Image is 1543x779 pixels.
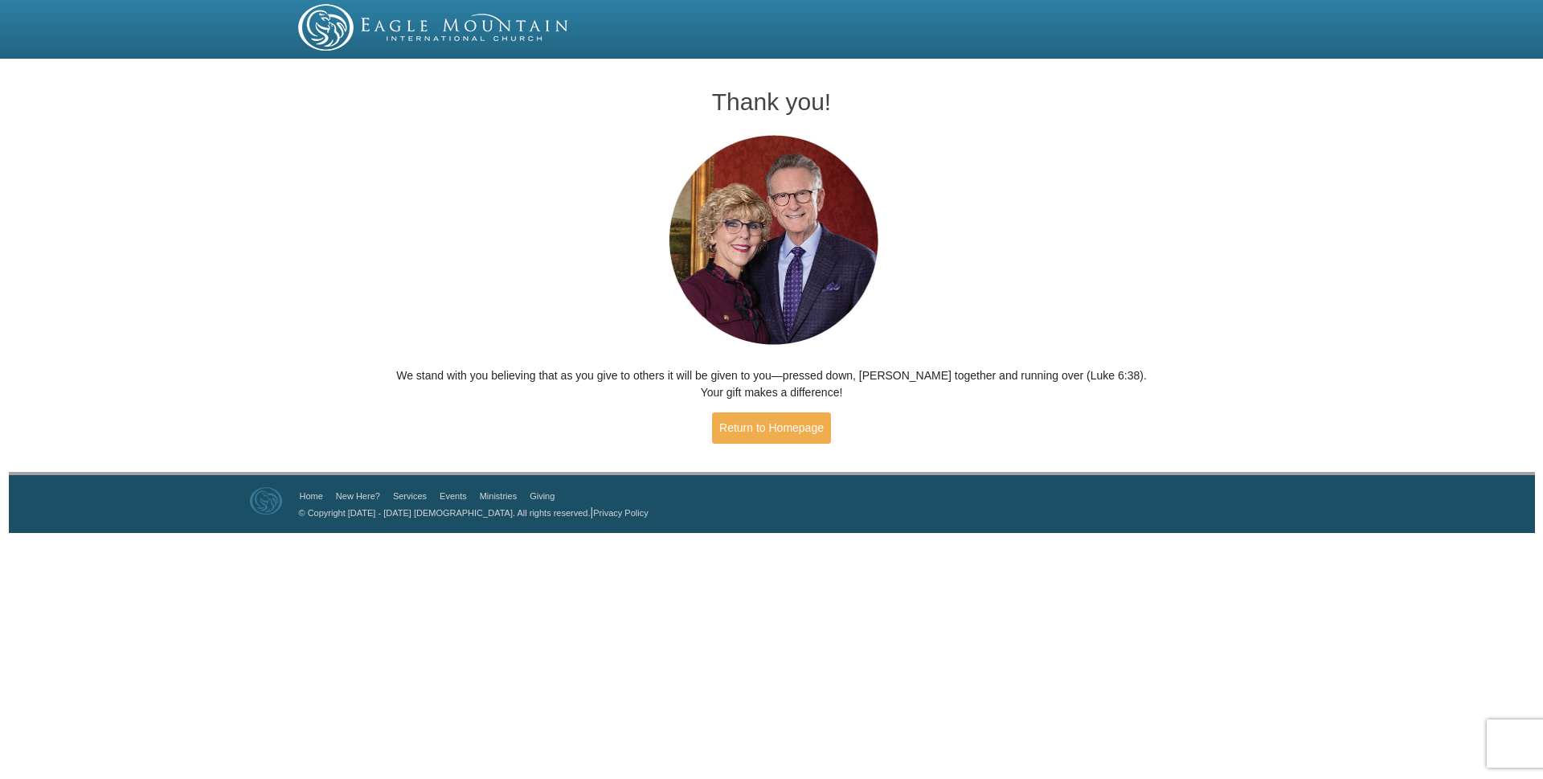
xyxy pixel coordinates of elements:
a: Ministries [480,491,517,501]
img: Pastors George and Terri Pearsons [653,130,890,351]
a: Home [300,491,323,501]
h1: Thank you! [395,88,1149,115]
a: Giving [530,491,555,501]
a: Events [440,491,467,501]
img: EMIC [298,4,570,51]
a: Privacy Policy [593,508,648,518]
p: | [293,504,649,521]
a: New Here? [336,491,380,501]
img: Eagle Mountain International Church [250,487,282,515]
p: We stand with you believing that as you give to others it will be given to you—pressed down, [PER... [395,367,1149,401]
a: © Copyright [DATE] - [DATE] [DEMOGRAPHIC_DATA]. All rights reserved. [299,508,591,518]
a: Return to Homepage [712,412,831,444]
a: Services [393,491,427,501]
